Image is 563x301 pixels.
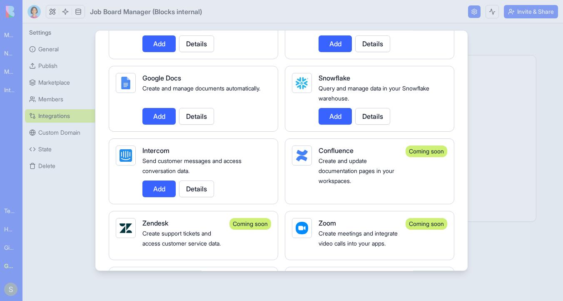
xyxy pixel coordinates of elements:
[319,157,394,184] span: Create and update documentation pages in your workspaces.
[355,108,390,125] button: Details
[319,146,354,155] span: Confluence
[142,108,176,125] button: Add
[319,230,398,247] span: Create meetings and integrate video calls into your apps.
[142,157,242,174] span: Send customer messages and access conversation data.
[142,230,221,247] span: Create support tickets and access customer service data.
[142,219,168,227] span: Zendesk
[179,181,214,197] button: Details
[319,35,352,52] button: Add
[142,74,181,82] span: Google Docs
[319,74,350,82] span: Snowflake
[142,146,169,155] span: Intercom
[406,145,447,157] div: Coming soon
[179,35,214,52] button: Details
[142,181,176,197] button: Add
[229,218,271,230] div: Coming soon
[319,85,429,102] span: Query and manage data in your Snowflake warehouse.
[319,219,336,227] span: Zoom
[142,35,176,52] button: Add
[179,108,214,125] button: Details
[319,108,352,125] button: Add
[406,218,447,230] div: Coming soon
[142,85,260,92] span: Create and manage documents automatically.
[355,35,390,52] button: Details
